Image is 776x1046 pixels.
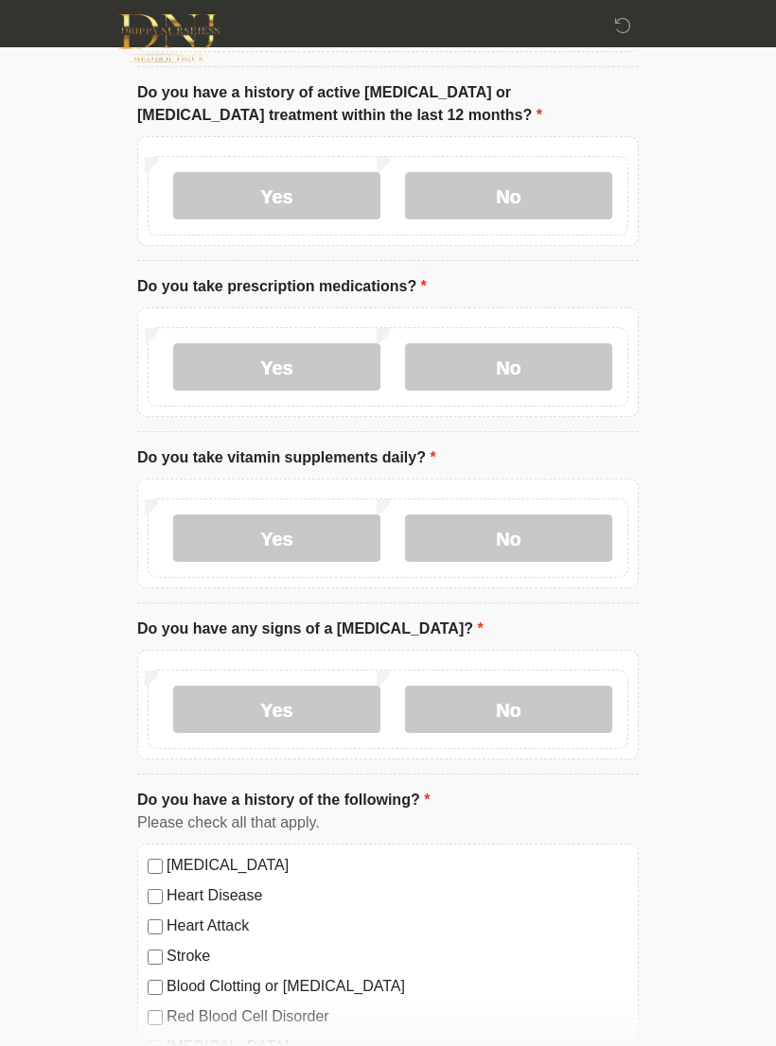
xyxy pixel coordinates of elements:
[167,854,628,877] label: [MEDICAL_DATA]
[167,1005,628,1028] label: Red Blood Cell Disorder
[137,789,430,811] label: Do you have a history of the following?
[173,343,380,391] label: Yes
[167,945,628,968] label: Stroke
[405,514,612,562] label: No
[137,275,427,298] label: Do you take prescription medications?
[148,950,163,965] input: Stroke
[137,618,484,640] label: Do you have any signs of a [MEDICAL_DATA]?
[148,859,163,874] input: [MEDICAL_DATA]
[137,446,436,469] label: Do you take vitamin supplements daily?
[148,919,163,934] input: Heart Attack
[137,81,639,127] label: Do you have a history of active [MEDICAL_DATA] or [MEDICAL_DATA] treatment within the last 12 mon...
[405,343,612,391] label: No
[118,14,220,62] img: DNJ Med Boutique Logo
[148,889,163,904] input: Heart Disease
[148,1010,163,1025] input: Red Blood Cell Disorder
[173,514,380,562] label: Yes
[148,980,163,995] input: Blood Clotting or [MEDICAL_DATA]
[405,172,612,219] label: No
[167,884,628,907] label: Heart Disease
[173,686,380,733] label: Yes
[167,915,628,937] label: Heart Attack
[137,811,639,834] div: Please check all that apply.
[167,975,628,998] label: Blood Clotting or [MEDICAL_DATA]
[405,686,612,733] label: No
[173,172,380,219] label: Yes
